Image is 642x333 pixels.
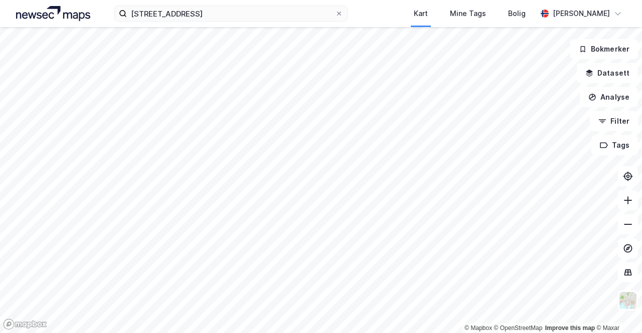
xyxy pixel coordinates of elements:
iframe: Chat Widget [592,285,642,333]
button: Filter [590,111,638,131]
a: Mapbox homepage [3,318,47,330]
div: Kart [414,8,428,20]
div: Mine Tags [450,8,486,20]
div: Bolig [508,8,526,20]
a: Improve this map [545,324,595,331]
button: Bokmerker [570,39,638,59]
div: [PERSON_NAME] [553,8,610,20]
a: Mapbox [464,324,492,331]
button: Datasett [577,63,638,83]
a: OpenStreetMap [494,324,543,331]
img: logo.a4113a55bc3d86da70a041830d287a7e.svg [16,6,90,21]
div: Kontrollprogram for chat [592,285,642,333]
button: Tags [591,135,638,155]
input: Søk på adresse, matrikkel, gårdeiere, leietakere eller personer [127,6,335,21]
button: Analyse [580,87,638,107]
